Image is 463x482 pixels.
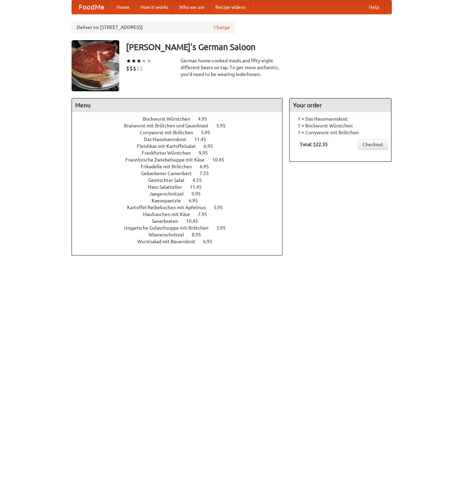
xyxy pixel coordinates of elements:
a: Wienerschnitzel 8.95 [149,232,214,237]
a: How it works [135,0,174,14]
span: Currywurst mit Brötchen [140,130,200,135]
span: 7.95 [198,212,214,217]
a: Sauerbraten 10.45 [152,218,211,224]
a: Frankfurter Würstchen 9.95 [142,150,220,156]
a: Das Hausmannskost 11.45 [144,137,219,142]
a: Checkout [358,139,388,150]
li: ★ [146,57,152,65]
a: Gebackener Camenbert 7.55 [141,171,221,176]
a: Frikadelle mit Brötchen 6.95 [141,164,221,169]
a: Kaesepaetzle 6.95 [152,198,211,203]
span: 5.95 [216,123,232,128]
span: 6.95 [189,198,205,203]
span: 6.95 [204,143,220,149]
span: 5.95 [201,130,217,135]
a: Fleishkas mit Kartoffelsalat 6.95 [137,143,226,149]
span: 4.55 [192,177,209,183]
a: Jaegerschnitzel 9.95 [149,191,213,197]
span: Kaesepaetzle [152,198,188,203]
span: Fleishkas mit Kartoffelsalat [137,143,203,149]
a: Bockwurst Würstchen 4.95 [143,116,220,122]
span: Sauerbraten [152,218,185,224]
span: Maultaschen mit Käse [143,212,197,217]
div: Deliver to: [STREET_ADDRESS] [72,21,235,33]
span: Ungarische Gulaschsuppe mit Brötchen [124,225,215,231]
span: 5.95 [214,205,230,210]
span: Haus Salatteller [148,184,189,190]
span: 11.45 [194,137,213,142]
a: Kartoffel Reibekuchen mit Apfelmus 5.95 [127,205,235,210]
span: 6.95 [200,164,216,169]
a: Gemischter Salat 4.55 [148,177,214,183]
li: $ [129,65,133,72]
li: 1 × Bockwurst Würstchen [293,122,388,129]
li: ★ [136,57,141,65]
a: Maultaschen mit Käse 7.95 [143,212,220,217]
a: Help [364,0,385,14]
span: Französische Zwiebelsuppe mit Käse [125,157,211,162]
li: ★ [126,57,131,65]
span: 7.55 [200,171,216,176]
span: Bratwurst mit Brötchen und Sauerkraut [124,123,215,128]
span: Frankfurter Würstchen [142,150,198,156]
img: angular.jpg [72,40,119,91]
span: Bockwurst Würstchen [143,116,197,122]
a: Who we are [174,0,210,14]
a: FoodMe [72,0,111,14]
span: 10.45 [186,218,205,224]
span: Wurstsalad mit Bauernbrot [137,239,202,244]
span: 3.95 [216,225,232,231]
span: Wienerschnitzel [149,232,191,237]
span: Das Hausmannskost [144,137,193,142]
li: $ [140,65,143,72]
a: Haus Salatteller 11.45 [148,184,214,190]
h4: Menu [72,98,282,112]
b: Total: $22.35 [300,142,328,147]
a: Recipe videos [210,0,251,14]
a: Ungarische Gulaschsuppe mit Brötchen 3.95 [124,225,238,231]
span: 8.95 [192,232,208,237]
li: $ [126,65,129,72]
a: Home [111,0,135,14]
span: 9.95 [199,150,215,156]
a: Französische Zwiebelsuppe mit Käse 10.45 [125,157,237,162]
a: Currywurst mit Brötchen 5.95 [140,130,223,135]
span: Frikadelle mit Brötchen [141,164,199,169]
li: ★ [141,57,146,65]
h4: Your order [290,98,391,112]
span: 11.45 [190,184,209,190]
span: Gebackener Camenbert [141,171,199,176]
h3: [PERSON_NAME]'s German Saloon [126,40,392,54]
li: $ [136,65,140,72]
span: Gemischter Salat [148,177,191,183]
li: ★ [131,57,136,65]
a: Wurstsalad mit Bauernbrot 6.95 [137,239,225,244]
li: $ [133,65,136,72]
span: 6.95 [203,239,219,244]
li: 1 × Das Hausmannskost [293,115,388,122]
span: Jaegerschnitzel [149,191,190,197]
div: German home-cooked meals and fifty-eight different beers on tap. To get more authentic, you'd nee... [181,57,283,78]
span: Kartoffel Reibekuchen mit Apfelmus [127,205,213,210]
a: Bratwurst mit Brötchen und Sauerkraut 5.95 [124,123,238,128]
li: 1 × Currywurst mit Brötchen [293,129,388,136]
span: 10.45 [212,157,231,162]
a: Change [214,24,230,31]
span: 9.95 [191,191,207,197]
span: 4.95 [198,116,214,122]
